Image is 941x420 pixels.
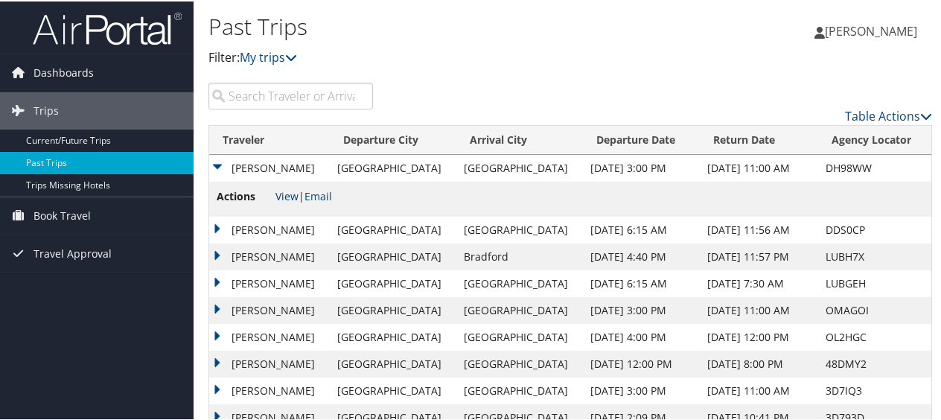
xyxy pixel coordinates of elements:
[583,349,700,376] td: [DATE] 12:00 PM
[700,349,817,376] td: [DATE] 8:00 PM
[818,242,931,269] td: LUBH7X
[700,269,817,296] td: [DATE] 7:30 AM
[330,242,456,269] td: [GEOGRAPHIC_DATA]
[456,322,583,349] td: [GEOGRAPHIC_DATA]
[583,376,700,403] td: [DATE] 3:00 PM
[583,153,700,180] td: [DATE] 3:00 PM
[825,22,917,38] span: [PERSON_NAME]
[456,242,583,269] td: Bradford
[209,215,330,242] td: [PERSON_NAME]
[275,188,299,202] a: View
[583,124,700,153] th: Departure Date: activate to sort column ascending
[34,234,112,271] span: Travel Approval
[700,215,817,242] td: [DATE] 11:56 AM
[209,296,330,322] td: [PERSON_NAME]
[217,187,272,203] span: Actions
[330,322,456,349] td: [GEOGRAPHIC_DATA]
[456,269,583,296] td: [GEOGRAPHIC_DATA]
[456,153,583,180] td: [GEOGRAPHIC_DATA]
[456,296,583,322] td: [GEOGRAPHIC_DATA]
[456,376,583,403] td: [GEOGRAPHIC_DATA]
[209,349,330,376] td: [PERSON_NAME]
[33,10,182,45] img: airportal-logo.png
[818,269,931,296] td: LUBGEH
[456,215,583,242] td: [GEOGRAPHIC_DATA]
[583,296,700,322] td: [DATE] 3:00 PM
[818,349,931,376] td: 48DMY2
[814,7,932,52] a: [PERSON_NAME]
[275,188,332,202] span: |
[208,47,691,66] p: Filter:
[818,376,931,403] td: 3D7IQ3
[700,153,817,180] td: [DATE] 11:00 AM
[209,153,330,180] td: [PERSON_NAME]
[818,153,931,180] td: DH98WW
[240,48,297,64] a: My trips
[330,124,456,153] th: Departure City: activate to sort column ascending
[34,91,59,128] span: Trips
[583,242,700,269] td: [DATE] 4:40 PM
[330,349,456,376] td: [GEOGRAPHIC_DATA]
[330,269,456,296] td: [GEOGRAPHIC_DATA]
[209,376,330,403] td: [PERSON_NAME]
[818,322,931,349] td: OL2HGC
[34,196,91,233] span: Book Travel
[700,124,817,153] th: Return Date: activate to sort column ascending
[700,296,817,322] td: [DATE] 11:00 AM
[700,322,817,349] td: [DATE] 12:00 PM
[330,296,456,322] td: [GEOGRAPHIC_DATA]
[304,188,332,202] a: Email
[209,269,330,296] td: [PERSON_NAME]
[583,215,700,242] td: [DATE] 6:15 AM
[209,322,330,349] td: [PERSON_NAME]
[330,153,456,180] td: [GEOGRAPHIC_DATA]
[700,376,817,403] td: [DATE] 11:00 AM
[818,215,931,242] td: DDS0CP
[700,242,817,269] td: [DATE] 11:57 PM
[34,53,94,90] span: Dashboards
[209,242,330,269] td: [PERSON_NAME]
[330,215,456,242] td: [GEOGRAPHIC_DATA]
[456,349,583,376] td: [GEOGRAPHIC_DATA]
[456,124,583,153] th: Arrival City: activate to sort column ascending
[845,106,932,123] a: Table Actions
[818,296,931,322] td: OMAGOI
[818,124,931,153] th: Agency Locator: activate to sort column ascending
[330,376,456,403] td: [GEOGRAPHIC_DATA]
[208,10,691,41] h1: Past Trips
[209,124,330,153] th: Traveler: activate to sort column ascending
[208,81,373,108] input: Search Traveler or Arrival City
[583,322,700,349] td: [DATE] 4:00 PM
[583,269,700,296] td: [DATE] 6:15 AM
